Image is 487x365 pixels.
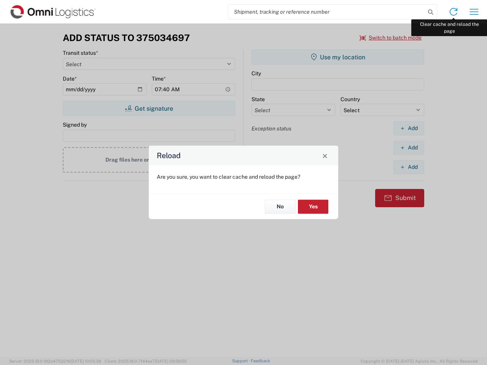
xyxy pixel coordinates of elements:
button: No [265,200,295,214]
button: Close [320,150,330,161]
p: Are you sure, you want to clear cache and reload the page? [157,173,330,180]
input: Shipment, tracking or reference number [228,5,425,19]
button: Yes [298,200,328,214]
h4: Reload [157,150,181,161]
